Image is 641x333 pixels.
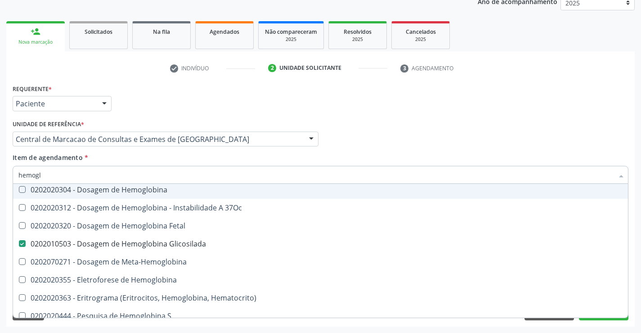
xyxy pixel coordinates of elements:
div: 0202020320 - Dosagem de Hemoglobina Fetal [18,222,623,229]
span: Paciente [16,99,93,108]
div: 0202010503 - Dosagem de Hemoglobina Glicosilada [18,240,623,247]
span: Não compareceram [265,28,317,36]
div: Unidade solicitante [279,64,341,72]
div: 0202020312 - Dosagem de Hemoglobina - Instabilidade A 37Oc [18,204,623,211]
div: Nova marcação [13,39,58,46]
span: Cancelados [406,28,436,36]
div: 2025 [265,36,317,43]
span: Item de agendamento [13,153,83,162]
div: 0202020444 - Pesquisa de Hemoglobina S [18,312,623,319]
label: Requerente [13,82,52,96]
div: 0202070271 - Dosagem de Meta-Hemoglobina [18,258,623,265]
span: Na fila [153,28,170,36]
div: 2025 [335,36,380,43]
span: Solicitados [85,28,112,36]
input: Buscar por procedimentos [18,166,614,184]
span: Resolvidos [344,28,372,36]
span: Agendados [210,28,239,36]
div: 0202020363 - Eritrograma (Eritrocitos, Hemoglobina, Hematocrito) [18,294,623,301]
div: 0202020355 - Eletroforese de Hemoglobina [18,276,623,283]
div: 2 [268,64,276,72]
div: person_add [31,27,40,36]
span: Central de Marcacao de Consultas e Exames de [GEOGRAPHIC_DATA] [16,135,300,144]
div: 2025 [398,36,443,43]
label: Unidade de referência [13,118,84,132]
div: 0202020304 - Dosagem de Hemoglobina [18,186,623,193]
